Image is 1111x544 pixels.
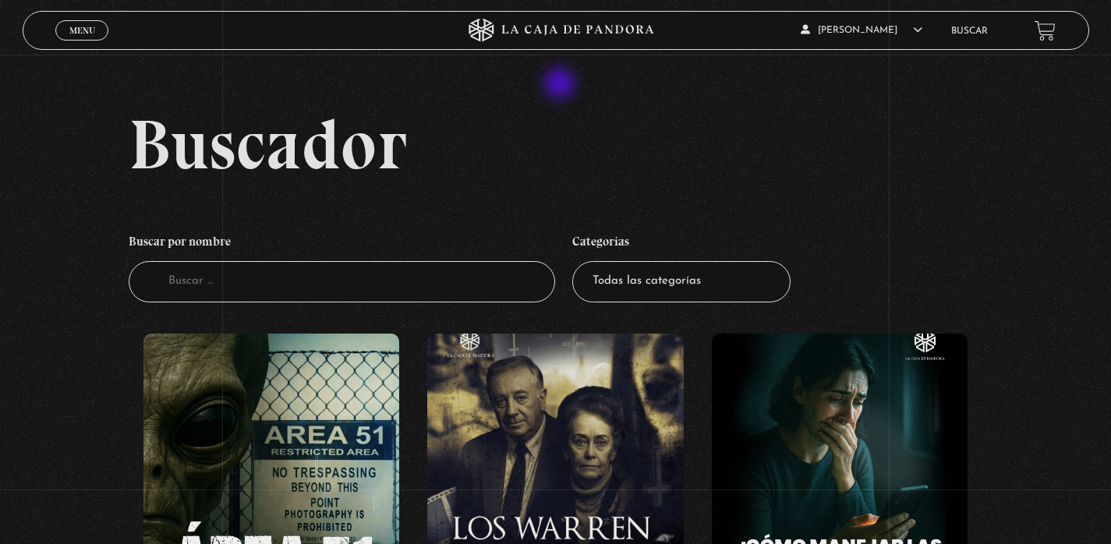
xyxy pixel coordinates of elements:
a: Buscar [951,26,988,36]
h2: Buscador [129,109,1088,179]
span: [PERSON_NAME] [801,26,922,35]
h4: Buscar por nombre [129,226,555,262]
span: Cerrar [64,39,101,50]
a: View your shopping cart [1035,19,1056,41]
span: Menu [69,26,95,35]
h4: Categorías [572,226,791,262]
